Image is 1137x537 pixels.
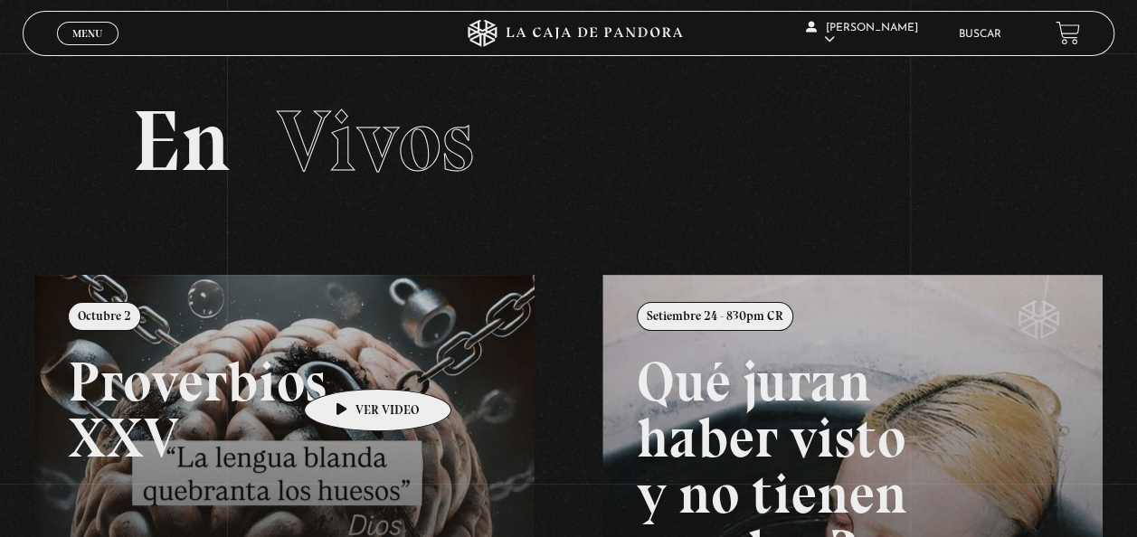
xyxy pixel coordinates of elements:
[277,89,474,193] span: Vivos
[132,99,1005,184] h2: En
[72,28,102,39] span: Menu
[1056,21,1080,45] a: View your shopping cart
[67,43,109,56] span: Cerrar
[959,29,1001,40] a: Buscar
[805,23,917,45] span: [PERSON_NAME]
